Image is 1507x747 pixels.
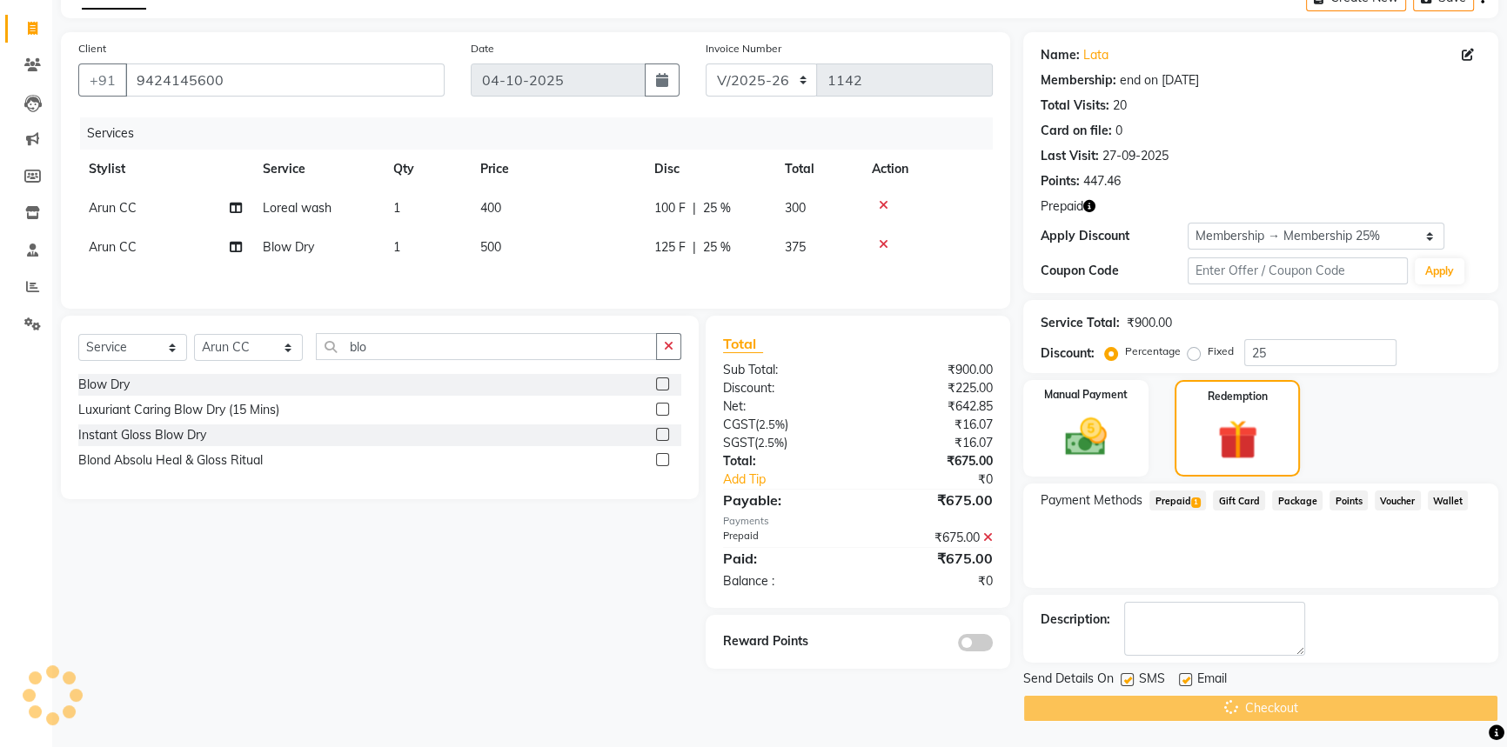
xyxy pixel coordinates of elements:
[1041,197,1083,216] span: Prepaid
[393,239,400,255] span: 1
[703,238,731,257] span: 25 %
[263,239,314,255] span: Blow Dry
[1415,258,1464,284] button: Apply
[710,548,858,569] div: Paid:
[1113,97,1127,115] div: 20
[1041,314,1120,332] div: Service Total:
[1120,71,1199,90] div: end on [DATE]
[858,529,1006,547] div: ₹675.00
[861,150,993,189] th: Action
[89,239,137,255] span: Arun CC
[1149,490,1206,510] span: Prepaid
[654,199,686,217] span: 100 F
[1208,389,1268,404] label: Redemption
[1041,97,1109,115] div: Total Visits:
[1188,257,1408,284] input: Enter Offer / Coupon Code
[858,397,1006,416] div: ₹642.85
[723,417,755,432] span: CGST
[1330,490,1368,510] span: Points
[1375,490,1421,510] span: Voucher
[1041,122,1112,140] div: Card on file:
[774,150,861,189] th: Total
[710,632,858,651] div: Reward Points
[1041,71,1116,90] div: Membership:
[710,572,858,590] div: Balance :
[710,470,883,489] a: Add Tip
[1102,147,1169,165] div: 27-09-2025
[1041,610,1110,629] div: Description:
[723,514,994,529] div: Payments
[1125,343,1181,359] label: Percentage
[78,150,252,189] th: Stylist
[858,379,1006,397] div: ₹225.00
[1213,490,1265,510] span: Gift Card
[1083,172,1121,190] div: 447.46
[263,200,332,216] span: Loreal wash
[858,434,1006,452] div: ₹16.07
[1115,122,1122,140] div: 0
[470,150,644,189] th: Price
[1205,415,1270,464] img: _gift.svg
[480,239,501,255] span: 500
[710,379,858,397] div: Discount:
[125,63,445,97] input: Search by Name/Mobile/Email/Code
[1191,497,1201,508] span: 1
[1041,46,1080,64] div: Name:
[785,239,806,255] span: 375
[480,200,501,216] span: 400
[710,490,858,510] div: Payable:
[80,117,1006,150] div: Services
[78,376,130,394] div: Blow Dry
[693,199,696,217] span: |
[1041,172,1080,190] div: Points:
[858,452,1006,470] div: ₹675.00
[858,490,1006,510] div: ₹675.00
[393,200,400,216] span: 1
[252,150,383,189] th: Service
[858,361,1006,379] div: ₹900.00
[1208,343,1234,359] label: Fixed
[858,416,1006,434] div: ₹16.07
[710,397,858,416] div: Net:
[316,333,657,360] input: Search or Scan
[785,200,806,216] span: 300
[78,451,263,470] div: Blond Absolu Heal & Gloss Ritual
[383,150,470,189] th: Qty
[1044,387,1128,403] label: Manual Payment
[1041,344,1095,363] div: Discount:
[1041,491,1142,510] span: Payment Methods
[654,238,686,257] span: 125 F
[1041,147,1099,165] div: Last Visit:
[710,452,858,470] div: Total:
[710,529,858,547] div: Prepaid
[759,417,785,431] span: 2.5%
[858,572,1006,590] div: ₹0
[758,436,784,450] span: 2.5%
[1127,314,1172,332] div: ₹900.00
[471,41,494,57] label: Date
[78,401,279,419] div: Luxuriant Caring Blow Dry (15 Mins)
[882,470,1006,489] div: ₹0
[693,238,696,257] span: |
[89,200,137,216] span: Arun CC
[78,426,206,444] div: Instant Gloss Blow Dry
[1052,413,1120,461] img: _cash.svg
[723,335,763,353] span: Total
[710,434,858,452] div: ( )
[1041,227,1188,245] div: Apply Discount
[710,361,858,379] div: Sub Total:
[706,41,781,57] label: Invoice Number
[710,416,858,434] div: ( )
[78,63,127,97] button: +91
[1083,46,1108,64] a: Lata
[1272,490,1323,510] span: Package
[78,41,106,57] label: Client
[1041,262,1188,280] div: Coupon Code
[644,150,774,189] th: Disc
[703,199,731,217] span: 25 %
[1428,490,1469,510] span: Wallet
[1197,670,1227,691] span: Email
[858,548,1006,569] div: ₹675.00
[1139,670,1165,691] span: SMS
[1023,670,1114,691] span: Send Details On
